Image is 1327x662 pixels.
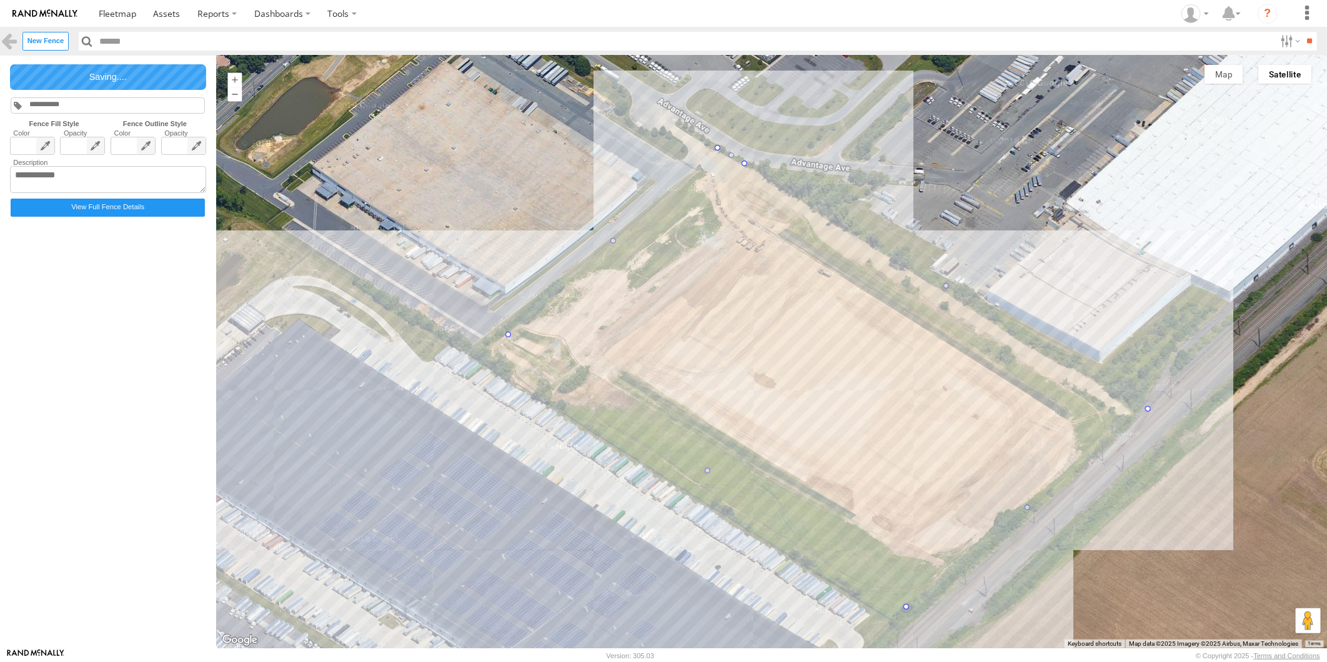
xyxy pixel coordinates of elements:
[22,32,69,50] label: Create New Fence
[60,129,105,137] label: Opacity
[111,129,156,137] label: Color
[227,87,242,101] button: Zoom out
[219,632,261,648] img: Google
[1205,65,1243,84] button: Show street map
[1258,4,1278,24] i: ?
[1276,32,1303,50] label: Search Filter Options
[1196,652,1320,660] div: © Copyright 2025 -
[7,120,101,127] label: Fence Fill Style
[227,72,242,87] button: Zoom in
[1177,4,1213,23] div: Jennifer Albro
[219,632,261,648] a: Open this area in Google Maps (opens a new window)
[1254,652,1320,660] a: Terms and Conditions
[10,129,55,137] label: Color
[1258,65,1312,84] button: Show satellite imagery
[1308,641,1321,646] a: Terms
[101,120,209,127] label: Fence Outline Style
[161,129,206,137] label: Opacity
[7,650,64,662] a: Visit our Website
[10,159,206,166] label: Description
[607,652,654,660] div: Version: 305.03
[10,64,206,72] label: Name
[1129,640,1298,647] span: Map data ©2025 Imagery ©2025 Airbus, Maxar Technologies
[12,9,77,18] img: rand-logo.svg
[1296,608,1321,633] button: Drag Pegman onto the map to open Street View
[1068,640,1121,648] button: Keyboard shortcuts
[11,199,205,217] label: Click to view fence details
